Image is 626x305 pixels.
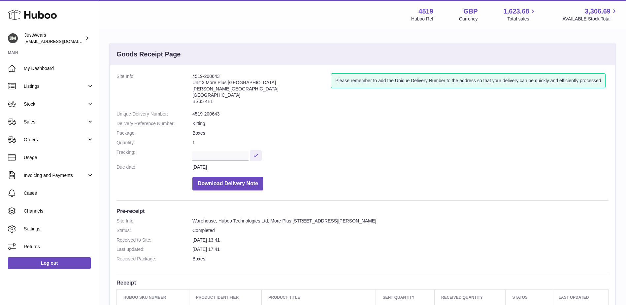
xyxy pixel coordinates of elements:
dt: Last updated: [116,246,192,253]
a: 3,306.69 AVAILABLE Stock Total [562,7,618,22]
dt: Delivery Reference Number: [116,120,192,127]
span: 3,306.69 [585,7,610,16]
dd: [DATE] 17:41 [192,246,609,253]
dt: Package: [116,130,192,136]
span: AVAILABLE Stock Total [562,16,618,22]
dd: [DATE] [192,164,609,170]
a: Log out [8,257,91,269]
dd: [DATE] 13:41 [192,237,609,243]
dd: 4519-200643 [192,111,609,117]
h3: Pre-receipt [116,207,609,215]
strong: 4519 [418,7,433,16]
dd: Boxes [192,130,609,136]
button: Download Delivery Note [192,177,263,190]
h3: Receipt [116,279,609,286]
dt: Received Package: [116,256,192,262]
dd: Completed [192,227,609,234]
span: 1,623.68 [504,7,529,16]
dt: Quantity: [116,140,192,146]
address: 4519-200643 Unit 3 More Plus [GEOGRAPHIC_DATA] [PERSON_NAME][GEOGRAPHIC_DATA] [GEOGRAPHIC_DATA] B... [192,73,331,108]
div: JustWears [24,32,84,45]
span: Returns [24,244,94,250]
div: Huboo Ref [411,16,433,22]
dt: Unique Delivery Number: [116,111,192,117]
h3: Goods Receipt Page [116,50,181,59]
dt: Site Info: [116,218,192,224]
a: 1,623.68 Total sales [504,7,537,22]
strong: GBP [463,7,478,16]
span: [EMAIL_ADDRESS][DOMAIN_NAME] [24,39,97,44]
dt: Received to Site: [116,237,192,243]
dd: 1 [192,140,609,146]
span: Cases [24,190,94,196]
span: Usage [24,154,94,161]
dd: Kitting [192,120,609,127]
dd: Warehouse, Huboo Technologies Ltd, More Plus [STREET_ADDRESS][PERSON_NAME] [192,218,609,224]
span: Stock [24,101,87,107]
dt: Tracking: [116,149,192,161]
span: Settings [24,226,94,232]
span: Invoicing and Payments [24,172,87,179]
div: Currency [459,16,478,22]
span: Orders [24,137,87,143]
span: Sales [24,119,87,125]
span: Channels [24,208,94,214]
dt: Due date: [116,164,192,170]
dt: Site Info: [116,73,192,108]
dd: Boxes [192,256,609,262]
div: Please remember to add the Unique Delivery Number to the address so that your delivery can be qui... [331,73,605,88]
span: Total sales [507,16,537,22]
span: My Dashboard [24,65,94,72]
dt: Status: [116,227,192,234]
img: internalAdmin-4519@internal.huboo.com [8,33,18,43]
span: Listings [24,83,87,89]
